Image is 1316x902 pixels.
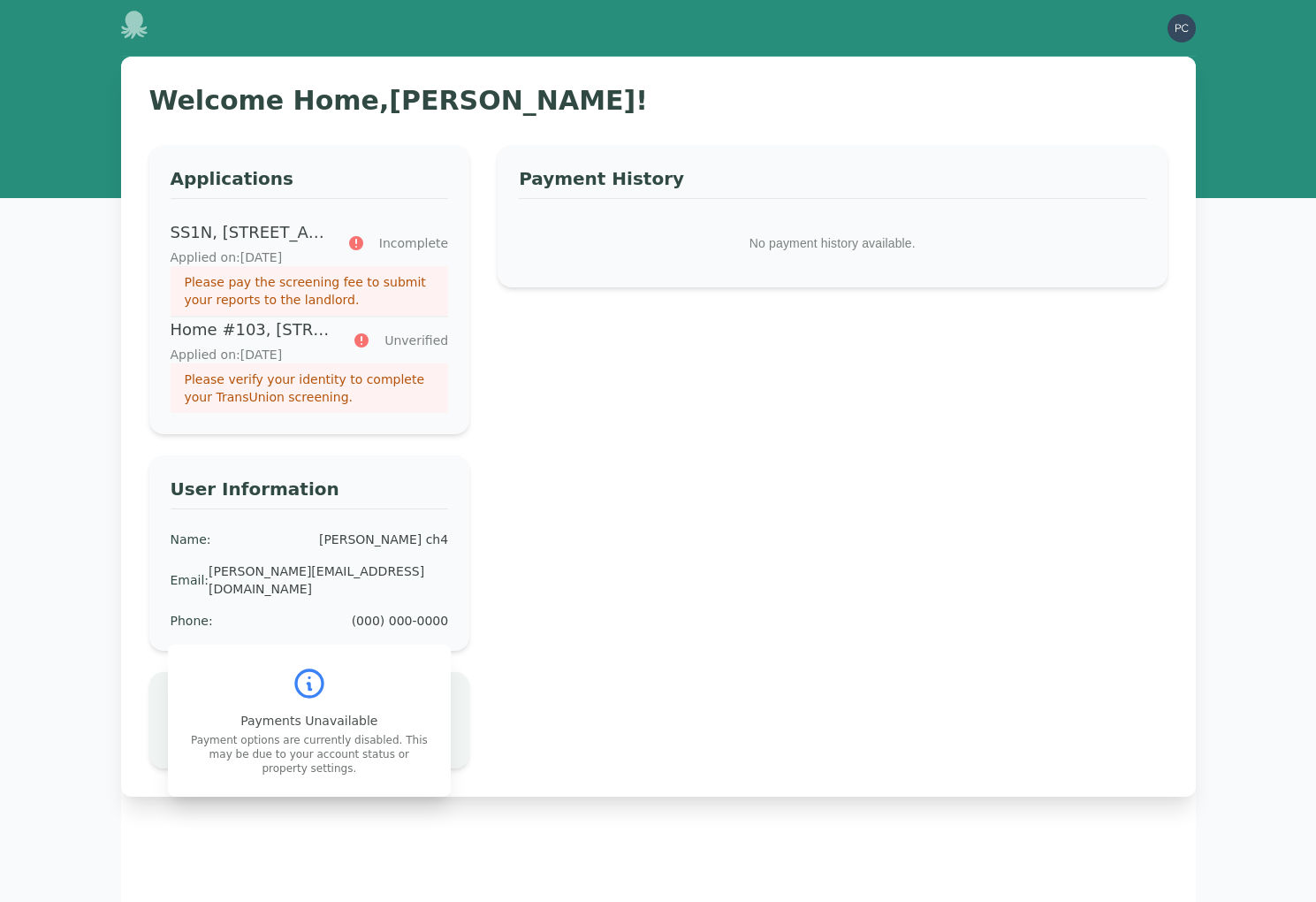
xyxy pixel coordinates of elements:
div: [PERSON_NAME][EMAIL_ADDRESS][DOMAIN_NAME] [209,562,448,598]
p: Payments Unavailable [189,712,430,730]
h3: User Information [171,477,449,509]
p: Applied on: [DATE] [171,346,332,363]
div: Name : [171,531,211,548]
div: Phone : [171,612,213,630]
h3: Payment History [519,166,1145,199]
p: SS1N, [STREET_ADDRESS][PERSON_NAME] [171,220,326,245]
p: No payment history available. [519,220,1145,266]
h1: Welcome Home, [PERSON_NAME] ! [149,85,1168,117]
p: Please pay the screening fee to submit your reports to the landlord. [185,273,435,309]
span: Unverified [384,332,448,349]
div: (000) 000-0000 [352,612,449,630]
div: Email : [171,571,209,589]
p: Home #103, [STREET_ADDRESS][PERSON_NAME] [171,317,332,342]
div: [PERSON_NAME] ch4 [319,531,448,548]
p: Please verify your identity to complete your TransUnion screening. [185,371,435,406]
h3: Applications [171,166,449,199]
span: Incomplete [379,234,448,252]
p: Payment options are currently disabled. This may be due to your account status or property settings. [189,733,430,776]
p: Applied on: [DATE] [171,248,326,266]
